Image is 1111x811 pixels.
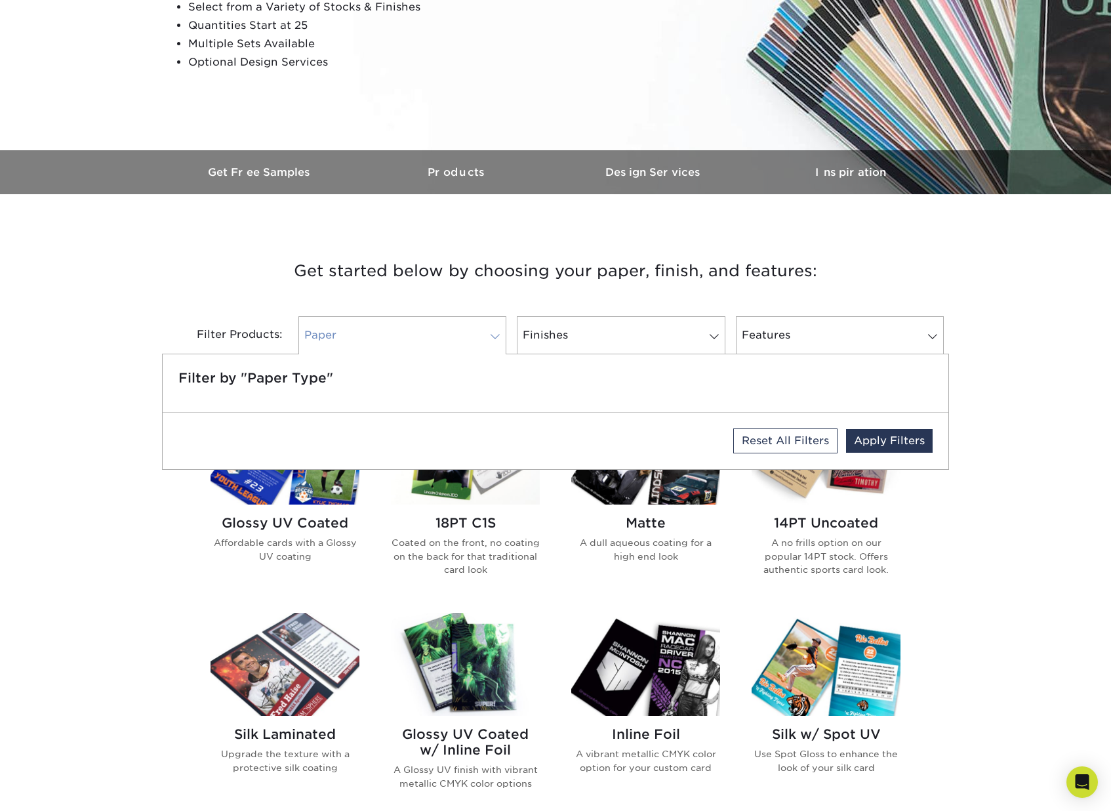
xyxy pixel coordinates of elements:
[752,726,900,742] h2: Silk w/ Spot UV
[359,166,555,178] h3: Products
[752,402,900,597] a: 14PT Uncoated Trading Cards 14PT Uncoated A no frills option on our popular 14PT stock. Offers au...
[298,316,506,354] a: Paper
[752,515,900,531] h2: 14PT Uncoated
[391,613,540,811] a: Glossy UV Coated w/ Inline Foil Trading Cards Glossy UV Coated w/ Inline Foil A Glossy UV finish ...
[752,536,900,576] p: A no frills option on our popular 14PT stock. Offers authentic sports card look.
[571,747,720,774] p: A vibrant metallic CMYK color option for your custom card
[752,150,949,194] a: Inspiration
[211,515,359,531] h2: Glossy UV Coated
[571,613,720,716] img: Inline Foil Trading Cards
[359,150,555,194] a: Products
[211,613,359,811] a: Silk Laminated Trading Cards Silk Laminated Upgrade the texture with a protective silk coating
[172,241,939,301] h3: Get started below by choosing your paper, finish, and features:
[391,515,540,531] h2: 18PT C1S
[752,747,900,774] p: Use Spot Gloss to enhance the look of your silk card
[555,150,752,194] a: Design Services
[571,726,720,742] h2: Inline Foil
[752,613,900,811] a: Silk w/ Spot UV Trading Cards Silk w/ Spot UV Use Spot Gloss to enhance the look of your silk card
[211,747,359,774] p: Upgrade the texture with a protective silk coating
[188,16,506,35] li: Quantities Start at 25
[211,536,359,563] p: Affordable cards with a Glossy UV coating
[391,726,540,758] h2: Glossy UV Coated w/ Inline Foil
[1066,766,1098,798] div: Open Intercom Messenger
[162,150,359,194] a: Get Free Samples
[391,536,540,576] p: Coated on the front, no coating on the back for that traditional card look
[733,428,838,453] a: Reset All Filters
[211,402,359,597] a: Glossy UV Coated Trading Cards Glossy UV Coated Affordable cards with a Glossy UV coating
[571,613,720,811] a: Inline Foil Trading Cards Inline Foil A vibrant metallic CMYK color option for your custom card
[571,402,720,597] a: Matte Trading Cards Matte A dull aqueous coating for a high end look
[188,35,506,53] li: Multiple Sets Available
[555,166,752,178] h3: Design Services
[162,316,293,354] div: Filter Products:
[391,613,540,716] img: Glossy UV Coated w/ Inline Foil Trading Cards
[391,402,540,597] a: 18PT C1S Trading Cards 18PT C1S Coated on the front, no coating on the back for that traditional ...
[736,316,944,354] a: Features
[178,370,933,386] h5: Filter by "Paper Type"
[752,166,949,178] h3: Inspiration
[517,316,725,354] a: Finishes
[752,613,900,716] img: Silk w/ Spot UV Trading Cards
[188,53,506,72] li: Optional Design Services
[846,429,933,453] a: Apply Filters
[571,536,720,563] p: A dull aqueous coating for a high end look
[211,726,359,742] h2: Silk Laminated
[162,166,359,178] h3: Get Free Samples
[211,613,359,716] img: Silk Laminated Trading Cards
[391,763,540,790] p: A Glossy UV finish with vibrant metallic CMYK color options
[3,771,111,806] iframe: Google Customer Reviews
[571,515,720,531] h2: Matte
